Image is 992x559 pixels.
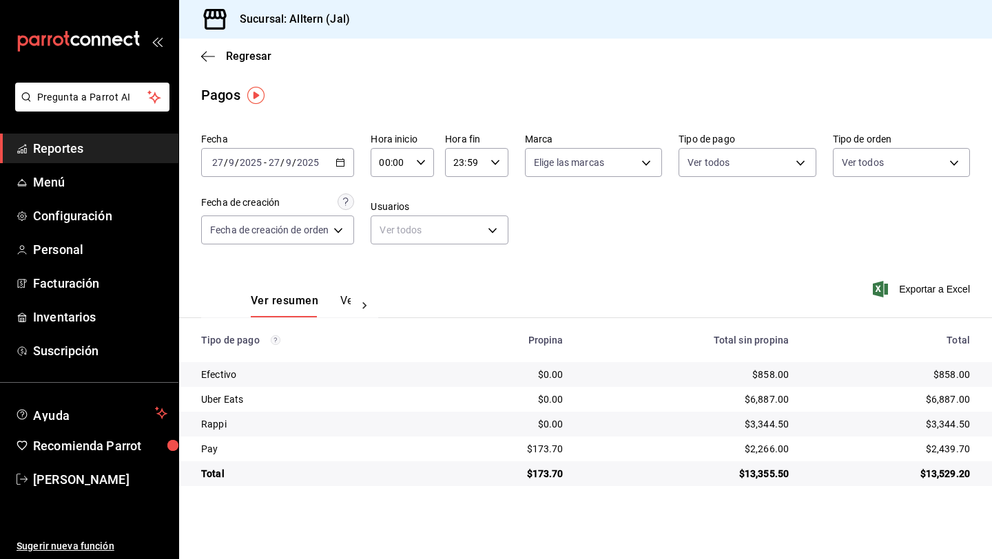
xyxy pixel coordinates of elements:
span: Ver todos [842,156,884,169]
span: Elige las marcas [534,156,604,169]
div: Propina [450,335,564,346]
span: Reportes [33,139,167,158]
div: Rappi [201,417,428,431]
span: Suscripción [33,341,167,360]
span: / [292,157,296,168]
div: Uber Eats [201,392,428,406]
label: Marca [525,134,662,144]
div: $6,887.00 [811,392,970,406]
span: / [280,157,285,168]
div: $0.00 [450,392,564,406]
div: Pagos [201,85,240,105]
div: Pay [201,442,428,456]
div: $13,355.50 [586,467,789,481]
div: Total [201,467,428,481]
div: $6,887.00 [586,392,789,406]
div: $858.00 [586,368,789,381]
div: $173.70 [450,467,564,481]
span: / [235,157,239,168]
span: - [264,157,267,168]
div: Tipo de pago [201,335,428,346]
input: ---- [239,157,262,168]
img: Tooltip marker [247,87,265,104]
span: Recomienda Parrot [33,436,167,455]
button: Regresar [201,50,271,63]
button: open_drawer_menu [152,36,163,47]
div: $2,439.70 [811,442,970,456]
label: Tipo de pago [679,134,816,144]
span: Menú [33,173,167,191]
span: / [224,157,228,168]
h3: Sucursal: Alltern (Jal) [229,11,350,28]
div: $858.00 [811,368,970,381]
a: Pregunta a Parrot AI [10,100,169,114]
input: -- [268,157,280,168]
span: [PERSON_NAME] [33,470,167,489]
div: Ver todos [371,215,508,244]
button: Ver resumen [251,294,318,317]
span: Fecha de creación de orden [210,223,329,237]
span: Personal [33,240,167,259]
div: Fecha de creación [201,196,280,210]
div: Total [811,335,970,346]
div: $2,266.00 [586,442,789,456]
div: Efectivo [201,368,428,381]
span: Regresar [226,50,271,63]
div: navigation tabs [251,294,351,317]
div: $0.00 [450,417,564,431]
input: -- [228,157,235,168]
button: Ver pagos [340,294,392,317]
label: Hora fin [445,134,508,144]
span: Sugerir nueva función [17,539,167,553]
span: Pregunta a Parrot AI [37,90,148,105]
span: Ver todos [688,156,730,169]
input: -- [285,157,292,168]
div: $173.70 [450,442,564,456]
div: $3,344.50 [811,417,970,431]
label: Hora inicio [371,134,434,144]
span: Facturación [33,274,167,293]
span: Ayuda [33,405,149,421]
svg: Los pagos realizados con Pay y otras terminales son montos brutos. [271,335,280,345]
input: ---- [296,157,320,168]
button: Exportar a Excel [876,281,970,297]
label: Usuarios [371,202,508,211]
div: $0.00 [450,368,564,381]
div: $13,529.20 [811,467,970,481]
button: Pregunta a Parrot AI [15,83,169,112]
span: Configuración [33,207,167,225]
div: Total sin propina [586,335,789,346]
label: Fecha [201,134,354,144]
span: Inventarios [33,308,167,326]
div: $3,344.50 [586,417,789,431]
label: Tipo de orden [833,134,970,144]
input: -- [211,157,224,168]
